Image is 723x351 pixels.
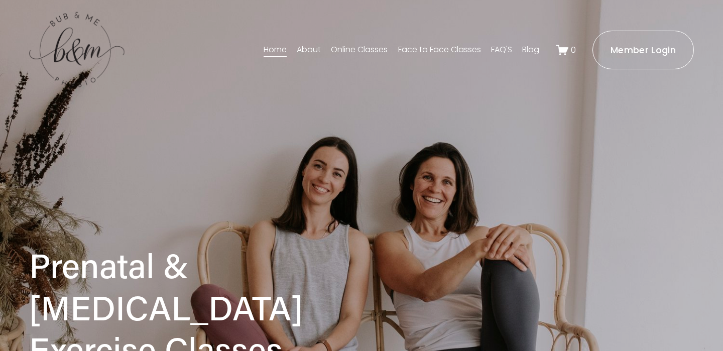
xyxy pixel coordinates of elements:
span: 0 [571,44,576,56]
a: About [297,42,321,58]
a: Home [264,42,287,58]
a: Face to Face Classes [398,42,481,58]
a: 0 items in cart [556,44,576,56]
a: Blog [522,42,539,58]
img: bubandme [29,11,125,89]
a: Member Login [592,31,694,69]
a: Online Classes [331,42,388,58]
a: FAQ'S [491,42,512,58]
